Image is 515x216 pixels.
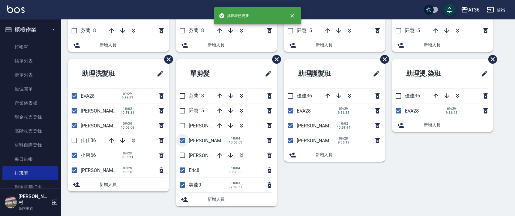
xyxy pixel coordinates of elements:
h2: 助理燙.染班 [397,63,463,85]
button: 登出 [484,4,508,15]
span: 修改班表的標題 [369,66,380,81]
span: 新增人員 [208,42,272,48]
div: 新增人員 [392,38,493,52]
span: 阡慧15 [297,28,312,33]
a: 材料自購登錄 [2,138,58,152]
span: 10/04 [229,166,242,170]
span: 10/03 [229,181,242,185]
span: 佳佳36 [297,93,312,99]
span: 美燕9 [189,182,201,188]
span: 10:06:03 [229,140,242,144]
a: 排班表 [2,166,58,180]
a: 現金收支登錄 [2,110,58,124]
span: 修改班表的標題 [153,66,164,81]
span: 新增人員 [424,122,488,128]
span: 新增人員 [316,42,380,48]
span: 阡慧15 [405,28,420,33]
span: 10/02 [337,122,351,126]
span: [PERSON_NAME]56 [81,108,123,114]
span: 9:36:19 [337,140,350,144]
span: 9:56:35 [337,111,350,115]
a: 每日結帳 [2,152,58,166]
span: 9:56:27 [121,96,134,100]
button: AT36 [459,4,482,16]
span: [PERSON_NAME]6 [189,138,228,143]
div: 新增人員 [392,118,493,132]
div: AT36 [468,6,479,14]
div: 新增人員 [176,193,277,206]
a: 現場電腦打卡 [2,180,58,194]
span: 09/28 [121,166,134,170]
p: 高階主管 [19,206,49,211]
button: save [443,4,456,16]
a: 營業儀表板 [2,96,58,110]
span: 修改班表的標題 [261,66,272,81]
span: 09/30 [121,122,134,126]
span: 10/04 [229,137,242,140]
span: 9:36:10 [121,170,134,174]
span: 9:56:43 [445,111,458,115]
span: EVA28 [81,93,95,99]
span: 刪除班表 [268,50,282,68]
a: 高階收支登錄 [2,124,58,138]
div: 新增人員 [284,148,385,162]
span: 10:51:11 [121,111,134,115]
span: Eric8 [189,167,199,173]
span: 小唐66 [81,152,96,158]
span: 09/29 [121,92,134,96]
span: 10:06:05 [229,170,242,174]
img: Person [5,196,17,208]
span: 10:51:14 [337,126,351,130]
span: 芬蘭18 [189,28,204,33]
span: 刪除班表 [376,50,390,68]
span: 10:06:06 [121,126,134,130]
h2: 助理洗髮班 [73,63,138,85]
h5: [PERSON_NAME]村 [19,194,49,206]
span: 刪除班表 [160,50,174,68]
div: 新增人員 [68,178,169,191]
span: 阡慧15 [189,108,204,113]
span: 09/29 [445,107,458,111]
span: 09/29 [337,107,350,111]
span: 新增人員 [316,152,380,158]
a: 帳單列表 [2,54,58,68]
button: 櫃檯作業 [2,22,58,38]
span: 佳佳36 [405,93,420,99]
span: 新增人員 [100,42,164,48]
a: 掛單列表 [2,68,58,82]
span: 新增人員 [424,42,488,48]
span: 刪除班表 [484,50,498,68]
div: 新增人員 [176,38,277,52]
span: 修改班表的標題 [477,66,488,81]
span: EVA28 [297,108,311,114]
span: 09/29 [121,151,134,155]
span: 10/02 [121,107,134,111]
span: [PERSON_NAME]58 [81,167,123,173]
span: 17:59:57 [229,185,242,189]
span: 新增人員 [100,181,164,188]
span: [PERSON_NAME]55 [81,123,123,129]
span: [PERSON_NAME]58 [297,138,339,143]
span: 9:56:31 [121,155,134,159]
span: 芬蘭18 [81,28,96,33]
span: [PERSON_NAME]11 [189,123,231,129]
span: 09/28 [337,137,350,140]
img: Logo [7,5,25,13]
h2: 單剪髮 [181,63,240,85]
span: 新增人員 [208,196,272,203]
span: 芬蘭18 [189,93,204,99]
span: [PERSON_NAME]16 [189,153,231,158]
span: [PERSON_NAME]56 [297,123,339,129]
div: 新增人員 [284,38,385,52]
h2: 助理護髮班 [289,63,354,85]
a: 座位開單 [2,82,58,96]
span: 佳佳36 [81,137,96,143]
a: 打帳單 [2,40,58,54]
span: 排班表已更新 [219,13,249,19]
span: EVA28 [405,108,419,114]
div: 新增人員 [68,38,169,52]
button: close [286,9,299,22]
